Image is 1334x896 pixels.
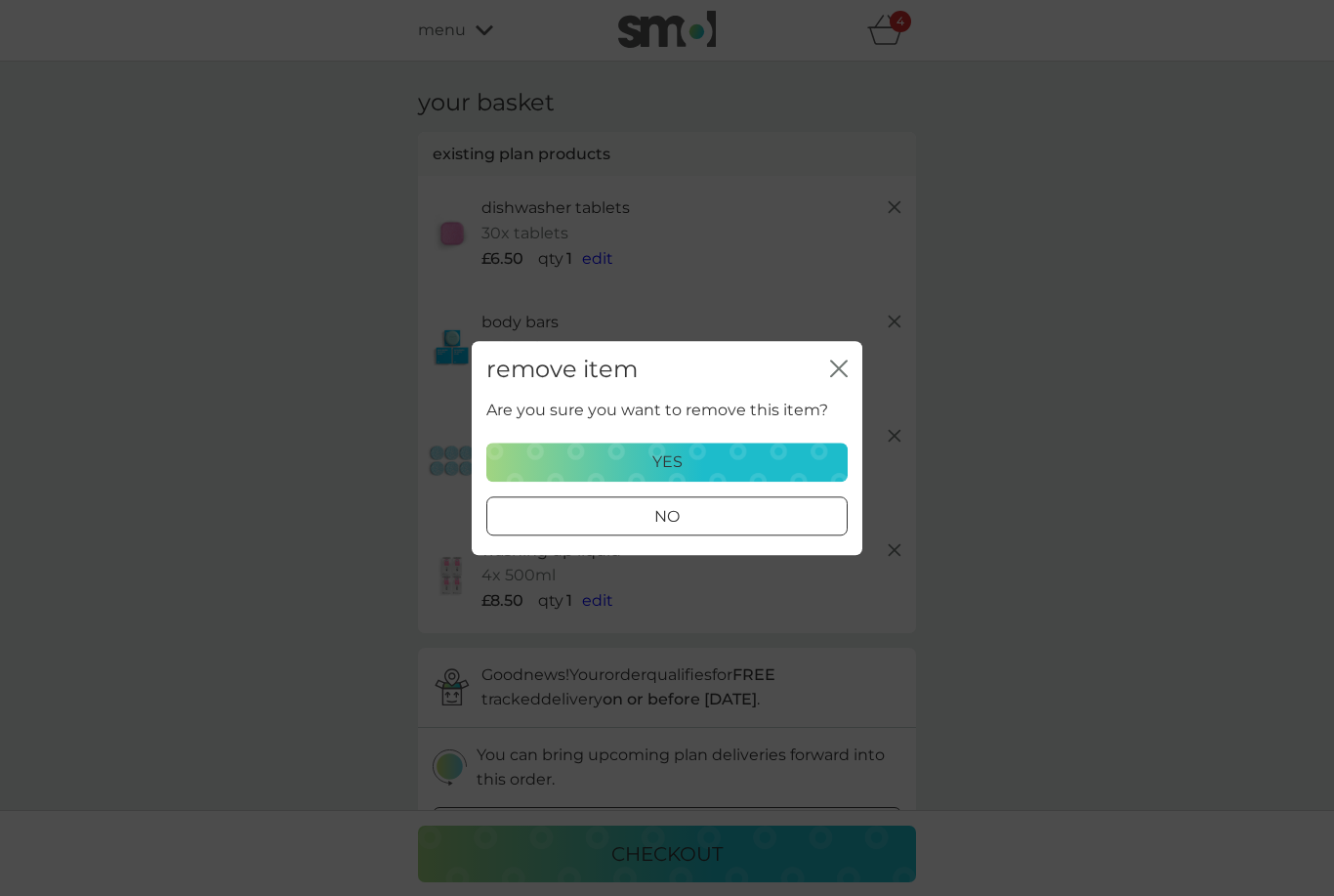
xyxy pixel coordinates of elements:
[486,356,638,384] h2: remove item
[830,360,848,380] button: close
[654,504,680,530] p: no
[486,496,848,535] button: no
[486,399,828,424] p: Are you sure you want to remove this item?
[486,443,848,482] button: yes
[652,449,683,475] p: yes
